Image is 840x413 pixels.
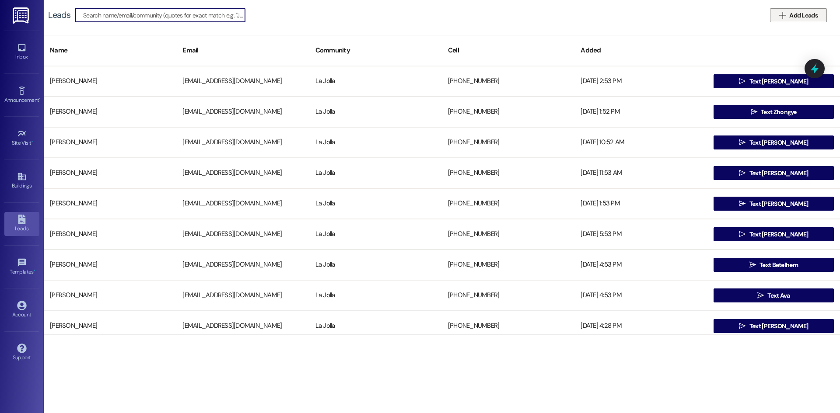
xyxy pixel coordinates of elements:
[442,103,574,121] div: [PHONE_NUMBER]
[751,108,757,115] i: 
[44,256,176,274] div: [PERSON_NAME]
[574,195,707,212] div: [DATE] 1:53 PM
[714,166,834,180] button: Text [PERSON_NAME]
[574,40,707,61] div: Added
[442,40,574,61] div: Cell
[309,317,442,335] div: La Jolla
[34,267,35,274] span: •
[176,256,309,274] div: [EMAIL_ADDRESS][DOMAIN_NAME]
[309,103,442,121] div: La Jolla
[739,200,745,207] i: 
[739,170,745,177] i: 
[739,323,745,330] i: 
[749,138,808,147] span: Text [PERSON_NAME]
[309,73,442,90] div: La Jolla
[574,164,707,182] div: [DATE] 11:53 AM
[574,73,707,90] div: [DATE] 2:53 PM
[176,73,309,90] div: [EMAIL_ADDRESS][DOMAIN_NAME]
[4,40,39,64] a: Inbox
[749,169,808,178] span: Text [PERSON_NAME]
[4,298,39,322] a: Account
[4,341,39,364] a: Support
[770,8,827,22] button: Add Leads
[739,78,745,85] i: 
[44,164,176,182] div: [PERSON_NAME]
[749,230,808,239] span: Text [PERSON_NAME]
[442,256,574,274] div: [PHONE_NUMBER]
[4,126,39,150] a: Site Visit •
[176,134,309,151] div: [EMAIL_ADDRESS][DOMAIN_NAME]
[176,287,309,304] div: [EMAIL_ADDRESS][DOMAIN_NAME]
[574,103,707,121] div: [DATE] 1:52 PM
[574,134,707,151] div: [DATE] 10:52 AM
[83,9,245,21] input: Search name/email/community (quotes for exact match e.g. "John Smith")
[739,231,745,238] i: 
[309,195,442,212] div: La Jolla
[4,212,39,236] a: Leads
[442,317,574,335] div: [PHONE_NUMBER]
[574,256,707,274] div: [DATE] 4:53 PM
[714,135,834,149] button: Text [PERSON_NAME]
[176,226,309,243] div: [EMAIL_ADDRESS][DOMAIN_NAME]
[4,169,39,193] a: Buildings
[4,255,39,279] a: Templates •
[442,195,574,212] div: [PHONE_NUMBER]
[44,287,176,304] div: [PERSON_NAME]
[309,226,442,243] div: La Jolla
[442,134,574,151] div: [PHONE_NUMBER]
[749,261,756,268] i: 
[44,103,176,121] div: [PERSON_NAME]
[44,134,176,151] div: [PERSON_NAME]
[176,103,309,121] div: [EMAIL_ADDRESS][DOMAIN_NAME]
[31,139,33,145] span: •
[309,256,442,274] div: La Jolla
[749,77,808,86] span: Text [PERSON_NAME]
[442,287,574,304] div: [PHONE_NUMBER]
[176,40,309,61] div: Email
[714,74,834,88] button: Text [PERSON_NAME]
[442,226,574,243] div: [PHONE_NUMBER]
[309,40,442,61] div: Community
[44,73,176,90] div: [PERSON_NAME]
[749,199,808,208] span: Text [PERSON_NAME]
[309,287,442,304] div: La Jolla
[44,40,176,61] div: Name
[759,260,798,270] span: Text Betelhem
[767,291,790,300] span: Text Ava
[176,164,309,182] div: [EMAIL_ADDRESS][DOMAIN_NAME]
[442,164,574,182] div: [PHONE_NUMBER]
[44,317,176,335] div: [PERSON_NAME]
[574,287,707,304] div: [DATE] 4:53 PM
[714,288,834,302] button: Text Ava
[442,73,574,90] div: [PHONE_NUMBER]
[757,292,764,299] i: 
[44,195,176,212] div: [PERSON_NAME]
[13,7,31,24] img: ResiDesk Logo
[761,108,797,117] span: Text Zhongye
[309,164,442,182] div: La Jolla
[779,12,786,19] i: 
[714,258,834,272] button: Text Betelhem
[714,197,834,211] button: Text [PERSON_NAME]
[789,11,818,20] span: Add Leads
[714,105,834,119] button: Text Zhongye
[749,322,808,331] span: Text [PERSON_NAME]
[48,10,70,20] div: Leads
[309,134,442,151] div: La Jolla
[39,96,40,102] span: •
[574,226,707,243] div: [DATE] 5:53 PM
[574,317,707,335] div: [DATE] 4:28 PM
[714,227,834,241] button: Text [PERSON_NAME]
[714,319,834,333] button: Text [PERSON_NAME]
[739,139,745,146] i: 
[44,226,176,243] div: [PERSON_NAME]
[176,317,309,335] div: [EMAIL_ADDRESS][DOMAIN_NAME]
[176,195,309,212] div: [EMAIL_ADDRESS][DOMAIN_NAME]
